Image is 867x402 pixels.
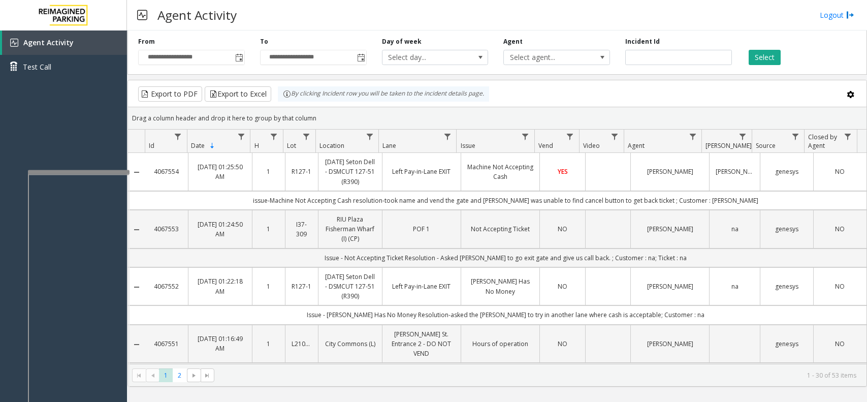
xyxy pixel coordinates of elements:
[736,130,750,143] a: Parker Filter Menu
[820,282,860,291] a: NO
[300,130,313,143] a: Lot Filter Menu
[835,167,845,176] span: NO
[128,283,145,291] a: Collapse Details
[389,167,455,176] a: Left Pay-in-Lane EXIT
[766,339,807,349] a: genesys
[151,167,182,176] a: 4067554
[292,220,312,239] a: I37-309
[201,368,214,383] span: Go to the last page
[363,130,376,143] a: Location Filter Menu
[788,130,802,143] a: Source Filter Menu
[128,168,145,176] a: Collapse Details
[808,133,837,150] span: Closed by Agent
[260,37,268,46] label: To
[325,214,376,244] a: RIU Plaza Fisherman Wharf (I) (CP)
[159,368,173,382] span: Page 1
[546,167,579,176] a: YES
[259,339,279,349] a: 1
[766,224,807,234] a: genesys
[145,191,866,210] td: issue-Machine Not Accepting Cash resolution-took name and vend the gate and [PERSON_NAME] was una...
[145,249,866,267] td: Issue - Not Accepting Ticket Resolution - Asked [PERSON_NAME] to go exit gate and give us call ba...
[749,50,781,65] button: Select
[195,220,246,239] a: [DATE] 01:24:50 AM
[637,224,703,234] a: [PERSON_NAME]
[195,162,246,181] a: [DATE] 01:25:50 AM
[519,130,532,143] a: Issue Filter Menu
[546,339,579,349] a: NO
[287,141,296,150] span: Lot
[220,371,856,380] kendo-pager-info: 1 - 30 of 53 items
[205,86,271,102] button: Export to Excel
[234,130,248,143] a: Date Filter Menu
[820,339,860,349] a: NO
[504,50,588,65] span: Select agent...
[2,30,127,55] a: Agent Activity
[151,224,182,234] a: 4067553
[138,37,155,46] label: From
[608,130,622,143] a: Video Filter Menu
[716,224,754,234] a: na
[145,305,866,324] td: Issue - [PERSON_NAME] Has No Money Resolution-asked the [PERSON_NAME] to try in another lane wher...
[440,130,454,143] a: Lane Filter Menu
[583,141,600,150] span: Video
[138,86,202,102] button: Export to PDF
[538,141,553,150] span: Vend
[128,130,866,364] div: Data table
[137,3,147,27] img: pageIcon
[558,167,568,176] span: YES
[637,167,703,176] a: [PERSON_NAME]
[766,167,807,176] a: genesys
[558,225,567,233] span: NO
[625,37,660,46] label: Incident Id
[820,10,854,20] a: Logout
[820,224,860,234] a: NO
[467,339,533,349] a: Hours of operation
[151,282,182,291] a: 4067552
[382,37,422,46] label: Day of week
[841,130,855,143] a: Closed by Agent Filter Menu
[355,50,366,65] span: Toggle popup
[292,282,312,291] a: R127-1
[382,141,396,150] span: Lane
[389,282,455,291] a: Left Pay-in-Lane EXIT
[171,130,185,143] a: Id Filter Menu
[190,372,198,380] span: Go to the next page
[503,37,523,46] label: Agent
[208,142,216,150] span: Sortable
[766,282,807,291] a: genesys
[705,141,752,150] span: [PERSON_NAME]
[10,39,18,47] img: 'icon'
[173,368,186,382] span: Page 2
[203,372,211,380] span: Go to the last page
[292,339,312,349] a: L21057800
[835,225,845,233] span: NO
[278,86,489,102] div: By clicking Incident row you will be taken to the incident details page.
[128,341,145,349] a: Collapse Details
[461,141,475,150] span: Issue
[292,167,312,176] a: R127-1
[23,38,74,47] span: Agent Activity
[325,272,376,301] a: [DATE] Seton Dell - DSMCUT 127-51 (R390)
[325,339,376,349] a: City Commons (L)
[628,141,645,150] span: Agent
[846,10,854,20] img: logout
[128,226,145,234] a: Collapse Details
[716,167,754,176] a: [PERSON_NAME]
[195,334,246,353] a: [DATE] 01:16:49 AM
[319,141,344,150] span: Location
[389,224,455,234] a: POF 1
[835,282,845,291] span: NO
[23,61,51,72] span: Test Call
[325,157,376,187] a: [DATE] Seton Dell - DSMCUT 127-51 (R390)
[191,141,205,150] span: Date
[563,130,577,143] a: Vend Filter Menu
[637,282,703,291] a: [PERSON_NAME]
[152,3,242,27] h3: Agent Activity
[259,167,279,176] a: 1
[389,329,455,359] a: [PERSON_NAME] St. Entrance 2 - DO NOT VEND
[267,130,280,143] a: H Filter Menu
[259,224,279,234] a: 1
[558,282,567,291] span: NO
[128,109,866,127] div: Drag a column header and drop it here to group by that column
[283,90,291,98] img: infoIcon.svg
